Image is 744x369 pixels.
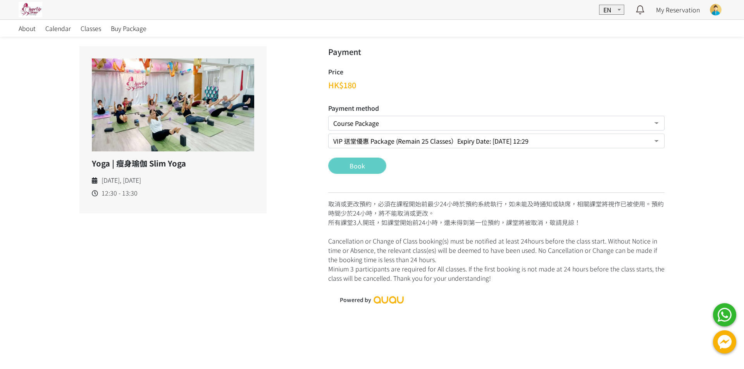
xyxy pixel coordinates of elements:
[45,20,71,37] a: Calendar
[45,24,71,33] span: Calendar
[81,20,101,37] a: Classes
[92,158,254,169] h5: Yoga | 瘦身瑜伽 Slim Yoga
[328,79,356,91] span: HK$180
[102,188,138,198] span: 12:30 - 13:30
[19,20,36,37] a: About
[656,5,700,14] a: My Reservation
[328,192,665,283] div: 取消或更改預約，必須在課程開始前最少24小時於預約系統執行，如未能及時通知或缺席，相關課堂將視作已被使用。預約時間少於24小時，將不能取消或更改。 所有課堂3人開班，如課堂開始前24小時，還未得...
[328,158,386,174] button: Book
[328,46,665,58] h3: Payment
[19,2,42,17] img: pwrjsa6bwyY3YIpa3AKFwK20yMmKifvYlaMXwTp1.jpg
[111,20,146,37] a: Buy Package
[328,103,665,113] h5: Payment method
[111,24,146,33] span: Buy Package
[19,24,36,33] span: About
[328,67,356,76] h5: Price
[102,175,141,185] span: [DATE], [DATE]
[81,24,101,33] span: Classes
